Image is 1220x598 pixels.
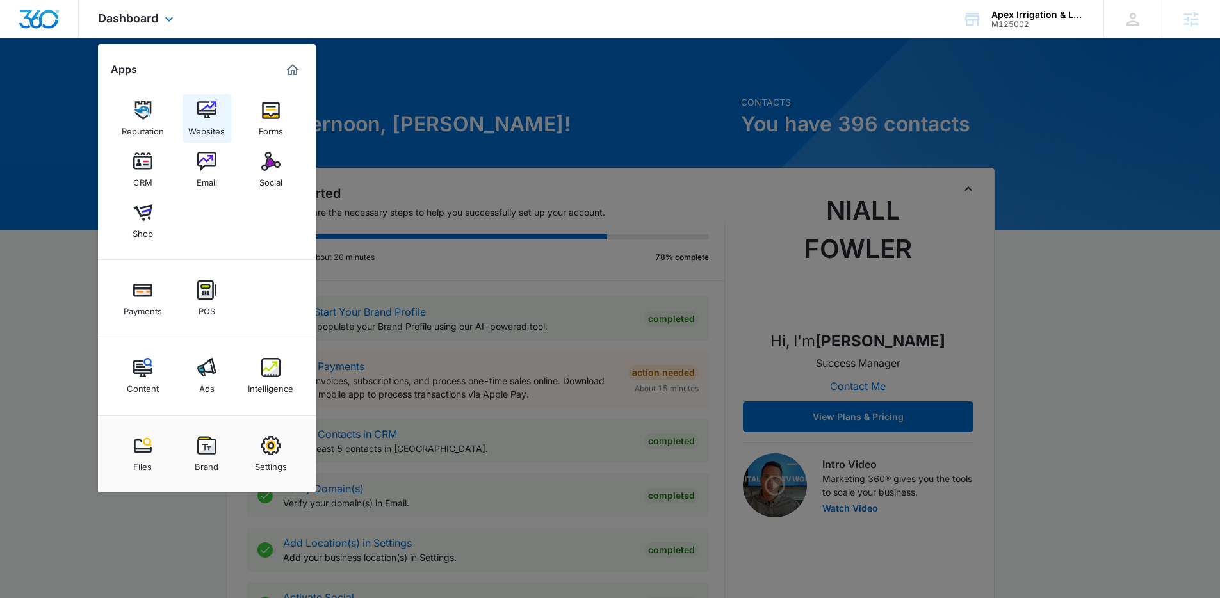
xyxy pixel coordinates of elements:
[122,120,164,136] div: Reputation
[282,60,303,80] a: Marketing 360® Dashboard
[133,455,152,472] div: Files
[183,94,231,143] a: Websites
[98,12,158,25] span: Dashboard
[183,145,231,194] a: Email
[199,377,215,394] div: Ads
[133,171,152,188] div: CRM
[111,63,137,76] h2: Apps
[247,145,295,194] a: Social
[188,120,225,136] div: Websites
[255,455,287,472] div: Settings
[118,197,167,245] a: Shop
[259,120,283,136] div: Forms
[118,145,167,194] a: CRM
[183,352,231,400] a: Ads
[247,94,295,143] a: Forms
[124,300,162,316] div: Payments
[199,300,215,316] div: POS
[133,222,153,239] div: Shop
[991,10,1085,20] div: account name
[118,352,167,400] a: Content
[127,377,159,394] div: Content
[247,430,295,478] a: Settings
[118,430,167,478] a: Files
[259,171,282,188] div: Social
[247,352,295,400] a: Intelligence
[991,20,1085,29] div: account id
[197,171,217,188] div: Email
[183,274,231,323] a: POS
[195,455,218,472] div: Brand
[183,430,231,478] a: Brand
[118,94,167,143] a: Reputation
[118,274,167,323] a: Payments
[248,377,293,394] div: Intelligence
